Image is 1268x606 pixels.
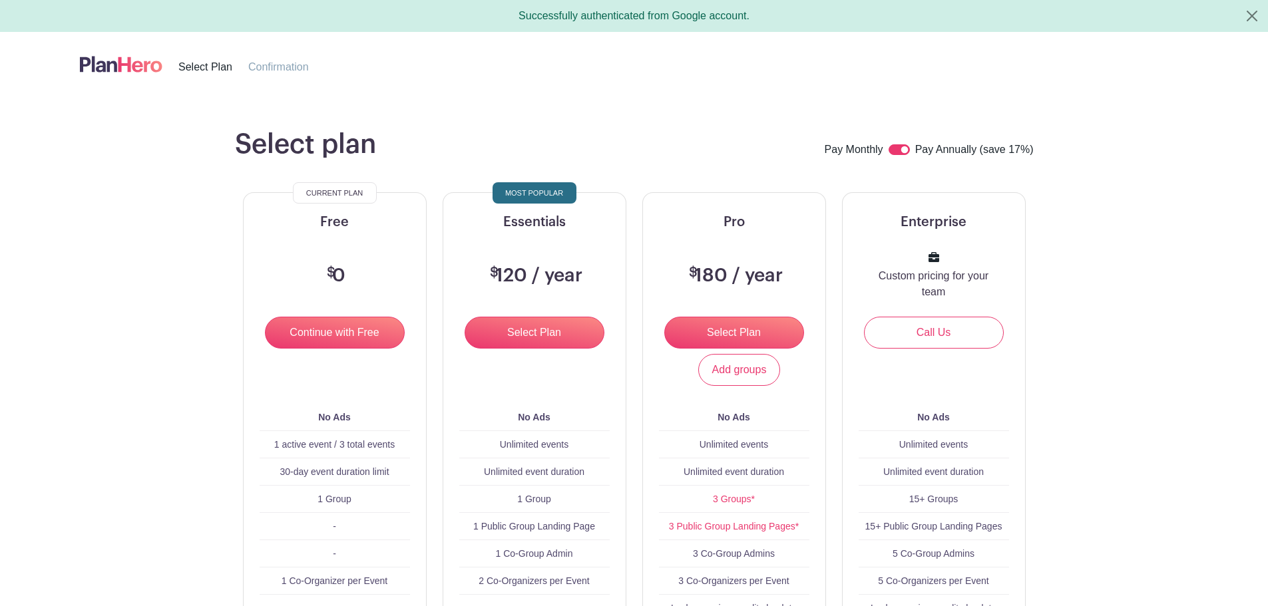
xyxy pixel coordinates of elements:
span: $ [689,266,698,279]
span: 1 Group [317,494,351,504]
b: No Ads [917,412,949,422]
span: 5 Co-Group Admins [893,548,974,559]
h3: 180 / year [686,265,783,287]
b: No Ads [518,412,550,422]
span: 1 Co-Group Admin [496,548,573,559]
span: $ [327,266,335,279]
input: Select Plan [465,317,604,349]
span: Unlimited event duration [883,466,984,477]
label: Pay Monthly [825,142,883,159]
a: Call Us [864,317,1004,349]
h3: 0 [323,265,345,287]
span: 1 Co-Organizer per Event [282,575,388,586]
span: 3 Co-Group Admins [693,548,775,559]
a: 3 Groups* [713,494,755,504]
span: Current Plan [306,185,363,201]
span: $ [490,266,499,279]
input: Continue with Free [265,317,405,349]
span: - [333,521,336,531]
span: 1 Public Group Landing Page [473,521,595,531]
h5: Pro [659,214,809,230]
img: logo-507f7623f17ff9eddc593b1ce0a138ce2505c220e1c5a4e2b4648c50719b7d32.svg [80,53,162,75]
h5: Essentials [459,214,610,230]
label: Pay Annually (save 17%) [915,142,1034,159]
span: Unlimited events [899,439,968,450]
span: 1 Group [517,494,551,504]
span: 3 Co-Organizers per Event [678,575,789,586]
h1: Select plan [235,128,376,160]
span: Unlimited events [500,439,569,450]
span: 1 active event / 3 total events [274,439,395,450]
span: 2 Co-Organizers per Event [479,575,590,586]
span: 30-day event duration limit [280,466,389,477]
span: Most Popular [505,185,563,201]
span: - [333,548,336,559]
span: 5 Co-Organizers per Event [878,575,989,586]
input: Select Plan [664,317,804,349]
span: Confirmation [248,61,309,73]
span: 15+ Groups [909,494,958,504]
h3: 120 / year [487,265,582,287]
a: 3 Public Group Landing Pages* [669,521,799,531]
span: Select Plan [178,61,232,73]
h5: Free [260,214,410,230]
h5: Enterprise [859,214,1009,230]
b: No Ads [318,412,350,422]
p: Custom pricing for your team [875,268,993,300]
span: Unlimited events [700,439,769,450]
span: Unlimited event duration [484,466,584,477]
b: No Ads [718,412,749,422]
span: 15+ Public Group Landing Pages [865,521,1002,531]
span: Unlimited event duration [684,466,784,477]
a: Add groups [698,354,781,386]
